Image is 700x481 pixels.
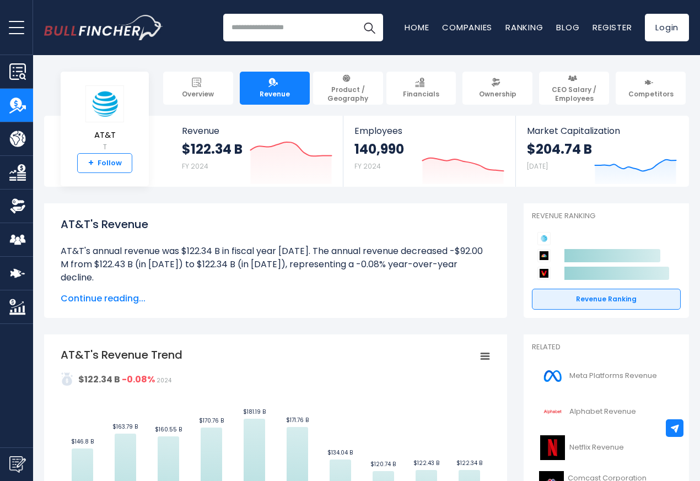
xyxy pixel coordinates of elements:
[539,399,566,424] img: GOOGL logo
[85,142,124,152] small: T
[532,289,681,310] a: Revenue Ranking
[527,161,548,171] small: [DATE]
[77,153,132,173] a: +Follow
[343,116,515,187] a: Employees 140,990 FY 2024
[61,292,491,305] span: Continue reading...
[456,459,482,467] text: $122.34 B
[532,433,681,463] a: Netflix Revenue
[356,14,383,41] button: Search
[479,90,516,99] span: Ownership
[286,416,309,424] text: $171.76 B
[532,212,681,221] p: Revenue Ranking
[313,72,383,105] a: Product / Geography
[616,72,686,105] a: Competitors
[44,15,163,40] a: Go to homepage
[88,158,94,168] strong: +
[537,232,551,245] img: AT&T competitors logo
[405,21,429,33] a: Home
[85,85,125,154] a: AT&T T
[163,72,233,105] a: Overview
[122,373,155,386] strong: -0.08%
[182,161,208,171] small: FY 2024
[199,417,224,425] text: $170.76 B
[44,15,163,40] img: Bullfincher logo
[260,90,290,99] span: Revenue
[516,116,688,187] a: Market Capitalization $204.74 B [DATE]
[9,198,26,214] img: Ownership
[155,425,182,434] text: $160.55 B
[182,90,214,99] span: Overview
[240,72,310,105] a: Revenue
[539,72,609,105] a: CEO Salary / Employees
[327,448,353,457] text: $134.04 B
[539,435,566,460] img: NFLX logo
[182,126,332,136] span: Revenue
[539,364,566,388] img: META logo
[527,140,592,158] strong: $204.74 B
[61,245,491,284] li: AT&T's annual revenue was $122.34 B in fiscal year [DATE]. The annual revenue decreased -$92.00 M...
[85,131,124,140] span: AT&T
[532,361,681,391] a: Meta Platforms Revenue
[462,72,532,105] a: Ownership
[628,90,674,99] span: Competitors
[354,140,404,158] strong: 140,990
[354,161,381,171] small: FY 2024
[645,14,689,41] a: Login
[532,343,681,352] p: Related
[157,376,171,385] span: 2024
[182,140,243,158] strong: $122.34 B
[61,216,491,233] h1: AT&T's Revenue
[243,408,266,416] text: $181.19 B
[78,373,120,386] strong: $122.34 B
[403,90,439,99] span: Financials
[112,423,138,431] text: $163.79 B
[442,21,492,33] a: Companies
[413,459,439,467] text: $122.43 B
[532,397,681,427] a: Alphabet Revenue
[171,116,343,187] a: Revenue $122.34 B FY 2024
[354,126,504,136] span: Employees
[61,372,74,386] img: addasd
[527,126,677,136] span: Market Capitalization
[318,85,378,102] span: Product / Geography
[544,85,604,102] span: CEO Salary / Employees
[537,267,551,280] img: Verizon Communications competitors logo
[61,347,182,363] tspan: AT&T's Revenue Trend
[71,437,94,446] text: $146.8 B
[505,21,543,33] a: Ranking
[556,21,579,33] a: Blog
[537,249,551,262] img: Comcast Corporation competitors logo
[386,72,456,105] a: Financials
[370,460,396,468] text: $120.74 B
[593,21,632,33] a: Register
